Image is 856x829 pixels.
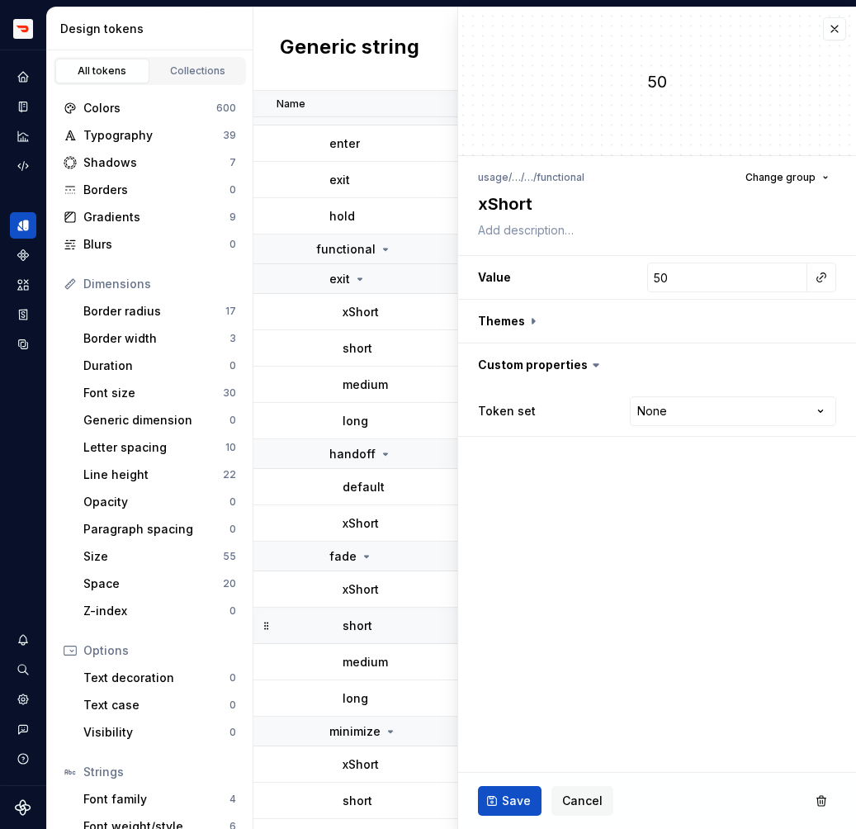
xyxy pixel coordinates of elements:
[478,171,508,183] li: usage
[15,799,31,816] svg: Supernova Logo
[329,172,350,188] p: exit
[316,241,376,258] p: functional
[10,331,36,358] a: Data sources
[10,153,36,179] a: Code automation
[83,330,229,347] div: Border width
[83,412,229,429] div: Generic dimension
[343,340,372,357] p: short
[83,182,229,198] div: Borders
[77,298,243,324] a: Border radius17
[533,171,537,183] li: /
[229,332,236,345] div: 3
[343,479,385,495] p: default
[10,686,36,713] div: Settings
[83,209,229,225] div: Gradients
[343,304,379,320] p: xShort
[57,149,243,176] a: Shadows7
[10,242,36,268] a: Components
[10,64,36,90] a: Home
[83,791,229,808] div: Font family
[10,656,36,683] button: Search ⌘K
[83,303,225,320] div: Border radius
[10,272,36,298] a: Assets
[83,670,229,686] div: Text decoration
[225,305,236,318] div: 17
[229,793,236,806] div: 4
[229,699,236,712] div: 0
[13,19,33,39] img: bd52d190-91a7-4889-9e90-eccda45865b1.png
[329,208,355,225] p: hold
[77,407,243,433] a: Generic dimension0
[475,189,833,219] textarea: xShort
[521,171,524,183] li: /
[329,271,350,287] p: exit
[57,122,243,149] a: Typography39
[83,276,236,292] div: Dimensions
[329,548,357,565] p: fade
[223,577,236,590] div: 20
[83,494,229,510] div: Opacity
[229,238,236,251] div: 0
[10,301,36,328] div: Storybook stories
[57,95,243,121] a: Colors600
[502,793,531,809] span: Save
[83,385,223,401] div: Font size
[512,171,521,183] li: …
[77,786,243,812] a: Font family4
[77,692,243,718] a: Text case0
[83,521,229,538] div: Paragraph spacing
[280,34,419,64] h2: Generic string
[223,550,236,563] div: 55
[216,102,236,115] div: 600
[83,642,236,659] div: Options
[77,543,243,570] a: Size55
[524,171,533,183] li: …
[83,603,229,619] div: Z-index
[77,665,243,691] a: Text decoration0
[77,353,243,379] a: Duration0
[10,212,36,239] div: Design tokens
[61,64,144,78] div: All tokens
[229,726,236,739] div: 0
[77,325,243,352] a: Border width3
[343,413,368,429] p: long
[10,93,36,120] a: Documentation
[223,386,236,400] div: 30
[225,441,236,454] div: 10
[343,581,379,598] p: xShort
[343,618,372,634] p: short
[508,171,512,183] li: /
[551,786,613,816] button: Cancel
[83,576,223,592] div: Space
[229,604,236,618] div: 0
[77,516,243,542] a: Paragraph spacing0
[223,468,236,481] div: 22
[77,462,243,488] a: Line height22
[57,204,243,230] a: Gradients9
[343,756,379,773] p: xShort
[83,358,229,374] div: Duration
[329,135,360,152] p: enter
[10,716,36,742] button: Contact support
[229,523,236,536] div: 0
[277,97,305,111] p: Name
[83,764,236,780] div: Strings
[329,723,381,740] p: minimize
[343,654,388,670] p: medium
[229,495,236,509] div: 0
[458,70,856,93] div: 50
[343,515,379,532] p: xShort
[329,446,376,462] p: handoff
[10,627,36,653] div: Notifications
[229,671,236,685] div: 0
[77,571,243,597] a: Space20
[57,177,243,203] a: Borders0
[229,211,236,224] div: 9
[229,156,236,169] div: 7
